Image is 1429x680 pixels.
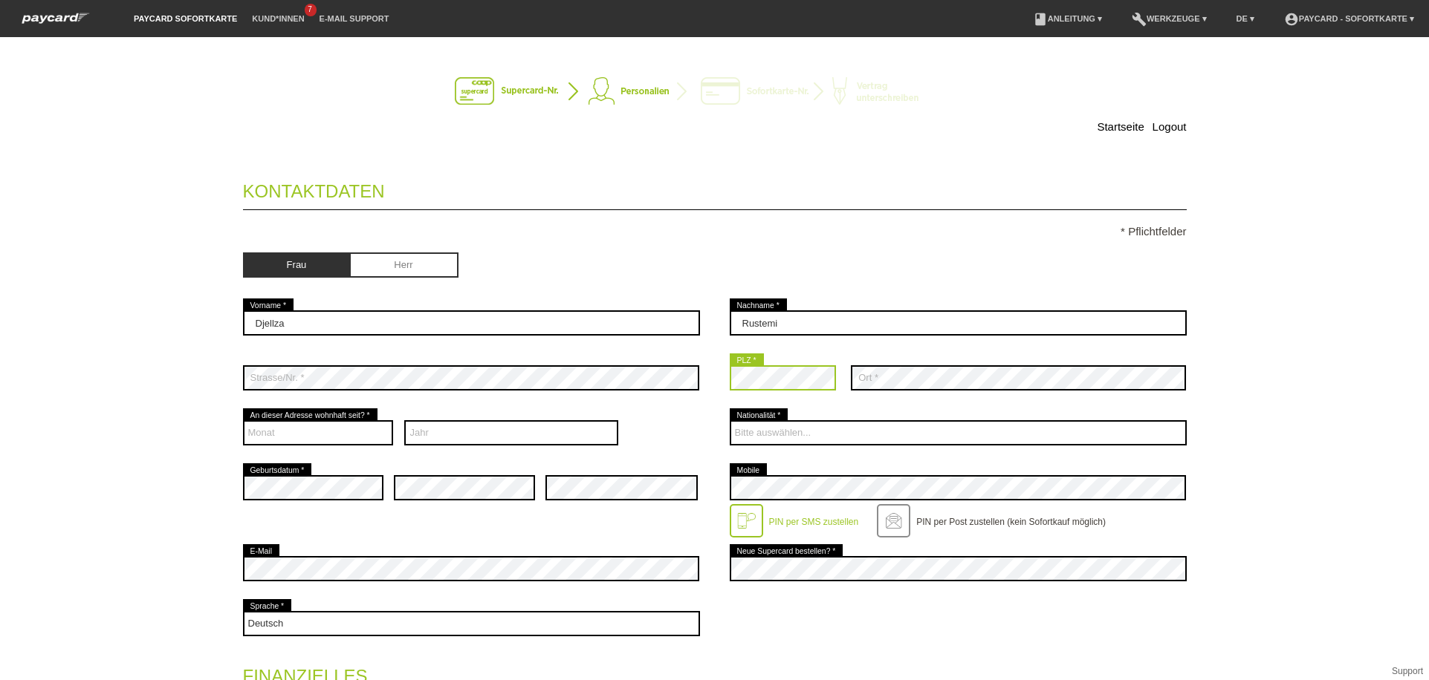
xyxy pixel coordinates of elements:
span: 7 [305,4,317,16]
label: PIN per Post zustellen (kein Sofortkauf möglich) [916,517,1106,527]
i: account_circle [1284,12,1299,27]
a: paycard Sofortkarte [15,17,97,28]
img: instantcard-v2-de-2.png [455,77,975,107]
img: paycard Sofortkarte [15,10,97,26]
a: Kund*innen [244,14,311,23]
p: * Pflichtfelder [243,225,1187,238]
a: paycard Sofortkarte [126,14,244,23]
a: DE ▾ [1229,14,1262,23]
a: E-Mail Support [312,14,397,23]
a: buildWerkzeuge ▾ [1124,14,1214,23]
i: book [1033,12,1048,27]
a: Logout [1153,120,1187,133]
a: Support [1392,666,1423,676]
a: Startseite [1097,120,1144,133]
a: bookAnleitung ▾ [1025,14,1109,23]
a: account_circlepaycard - Sofortkarte ▾ [1277,14,1422,23]
label: PIN per SMS zustellen [769,517,859,527]
i: build [1132,12,1147,27]
legend: Kontaktdaten [243,166,1187,210]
